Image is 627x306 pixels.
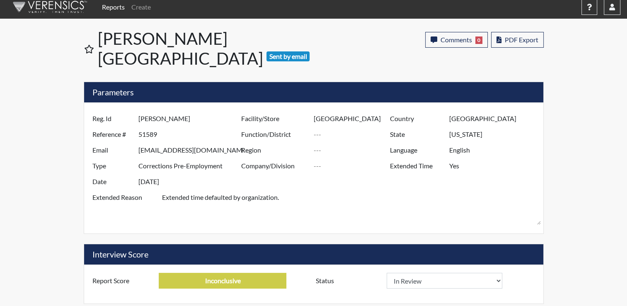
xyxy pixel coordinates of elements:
label: Status [310,273,387,289]
label: Reference # [86,126,138,142]
label: Facility/Store [235,111,314,126]
input: --- [138,174,243,189]
input: --- [313,142,392,158]
label: Extended Time [384,158,449,174]
input: --- [449,126,541,142]
label: Report Score [86,273,159,289]
label: Company/Division [235,158,314,174]
input: --- [313,111,392,126]
input: --- [138,142,243,158]
label: Region [235,142,314,158]
span: PDF Export [505,36,538,44]
button: PDF Export [491,32,544,48]
button: Comments0 [425,32,488,48]
h5: Interview Score [84,244,543,265]
label: Date [86,174,138,189]
input: --- [313,126,392,142]
label: Language [384,142,449,158]
h1: [PERSON_NAME][GEOGRAPHIC_DATA] [98,29,315,68]
input: --- [313,158,392,174]
input: --- [449,111,541,126]
span: Sent by email [266,51,310,61]
span: 0 [475,36,482,44]
label: Extended Reason [86,189,162,225]
input: --- [138,158,243,174]
label: Function/District [235,126,314,142]
input: --- [159,273,286,289]
label: Email [86,142,138,158]
label: Type [86,158,138,174]
div: Document a decision to hire or decline a candiate [310,273,541,289]
input: --- [449,158,541,174]
input: --- [138,126,243,142]
input: --- [449,142,541,158]
h5: Parameters [84,82,543,102]
span: Comments [441,36,472,44]
label: Reg. Id [86,111,138,126]
label: State [384,126,449,142]
input: --- [138,111,243,126]
label: Country [384,111,449,126]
